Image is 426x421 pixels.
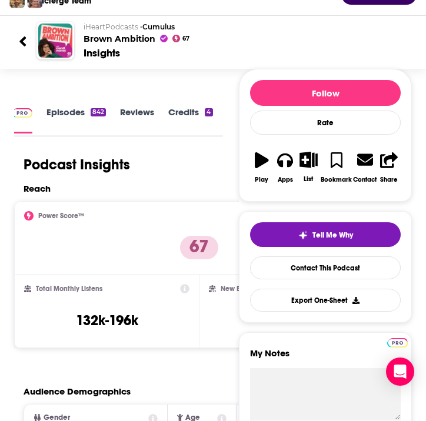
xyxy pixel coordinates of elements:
[120,106,154,133] a: Reviews
[380,176,398,183] div: Share
[320,144,352,191] button: Bookmark
[298,230,308,240] img: tell me why sparkle
[250,348,401,368] label: My Notes
[250,144,274,191] button: Play
[84,22,407,44] h2: Brown Ambition
[386,357,414,386] div: Open Intercom Messenger
[297,144,321,190] button: List
[24,386,131,397] h2: Audience Demographics
[180,236,218,259] p: 67
[250,222,401,247] button: tell me why sparkleTell Me Why
[250,111,401,135] div: Rate
[352,144,377,191] a: Contact
[84,46,120,59] div: Insights
[255,176,268,183] div: Play
[91,108,106,116] div: 842
[377,144,401,191] button: Share
[321,176,352,183] div: Bookmark
[278,176,293,183] div: Apps
[274,144,297,191] button: Apps
[84,22,138,31] span: iHeartPodcasts
[24,156,130,173] h1: Podcast Insights
[46,106,106,133] a: Episodes842
[387,336,408,348] a: Pro website
[387,338,408,348] img: Podchaser Pro
[38,212,84,220] h2: Power Score™
[12,108,32,118] img: Podchaser Pro
[221,285,285,293] h2: New Episode Listens
[38,24,72,58] img: Brown Ambition
[182,36,189,41] span: 67
[24,183,51,194] h2: Reach
[353,175,377,183] div: Contact
[304,175,313,183] div: List
[312,230,353,240] span: Tell Me Why
[140,22,175,31] span: •
[36,285,102,293] h2: Total Monthly Listens
[142,22,175,31] a: Cumulus
[250,80,401,106] button: Follow
[205,108,212,116] div: 4
[250,289,401,312] button: Export One-Sheet
[250,256,401,279] a: Contact This Podcast
[76,312,138,329] h3: 132k-196k
[168,106,212,133] a: Credits4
